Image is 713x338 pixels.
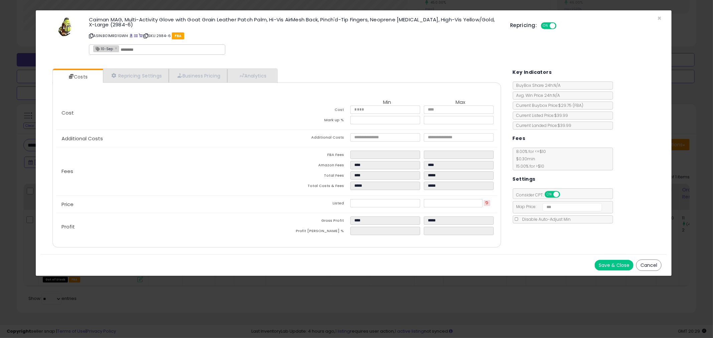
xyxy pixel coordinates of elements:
[277,227,350,237] td: Profit [PERSON_NAME] %
[424,100,497,106] th: Max
[513,68,552,76] h5: Key Indicators
[657,13,662,23] span: ×
[510,23,537,28] h5: Repricing:
[595,260,633,271] button: Save & Close
[56,110,277,116] p: Cost
[277,171,350,182] td: Total Fees
[89,17,500,27] h3: Caiman MAG, Multi-Activity Glove with Goat Grain Leather Patch Palm, Hi-Vis AirMesh Back, Pinch'd...
[89,30,500,41] p: ASIN: B01MRD1GWH | SKU: 2984-6
[513,192,569,198] span: Consider CPT:
[513,149,546,169] span: 8.00 % for <= $10
[277,161,350,171] td: Amazon Fees
[169,69,227,82] a: Business Pricing
[513,103,584,108] span: Current Buybox Price:
[277,182,350,192] td: Total Costs & Fees
[55,17,75,37] img: 41os7jVnSQL._SL60_.jpg
[277,116,350,126] td: Mark up %
[134,33,138,38] a: All offer listings
[636,260,662,271] button: Cancel
[56,136,277,141] p: Additional Costs
[513,163,545,169] span: 15.00 % for > $10
[277,106,350,116] td: Cost
[129,33,133,38] a: BuyBox page
[513,156,536,162] span: $0.30 min
[350,100,424,106] th: Min
[103,69,169,82] a: Repricing Settings
[53,70,102,83] a: Costs
[513,113,568,118] span: Current Listed Price: $39.99
[277,216,350,227] td: Gross Profit
[56,169,277,174] p: Fees
[573,103,584,108] span: ( FBA )
[559,192,570,197] span: OFF
[513,134,525,143] h5: Fees
[277,199,350,209] td: Listed
[513,123,572,128] span: Current Landed Price: $39.99
[513,82,561,88] span: BuyBox Share 24h: N/A
[94,46,113,51] span: 10-Sep
[115,45,119,51] a: ×
[519,216,571,222] span: Disable Auto-Adjust Min
[172,32,184,39] span: FBA
[227,69,277,82] a: Analytics
[277,151,350,161] td: FBA Fees
[56,224,277,229] p: Profit
[513,204,602,209] span: Map Price:
[556,23,566,29] span: OFF
[139,33,142,38] a: Your listing only
[559,103,584,108] span: $29.75
[513,93,560,98] span: Avg. Win Price 24h: N/A
[56,202,277,207] p: Price
[545,192,554,197] span: ON
[277,133,350,144] td: Additional Costs
[513,175,536,183] h5: Settings
[542,23,550,29] span: ON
